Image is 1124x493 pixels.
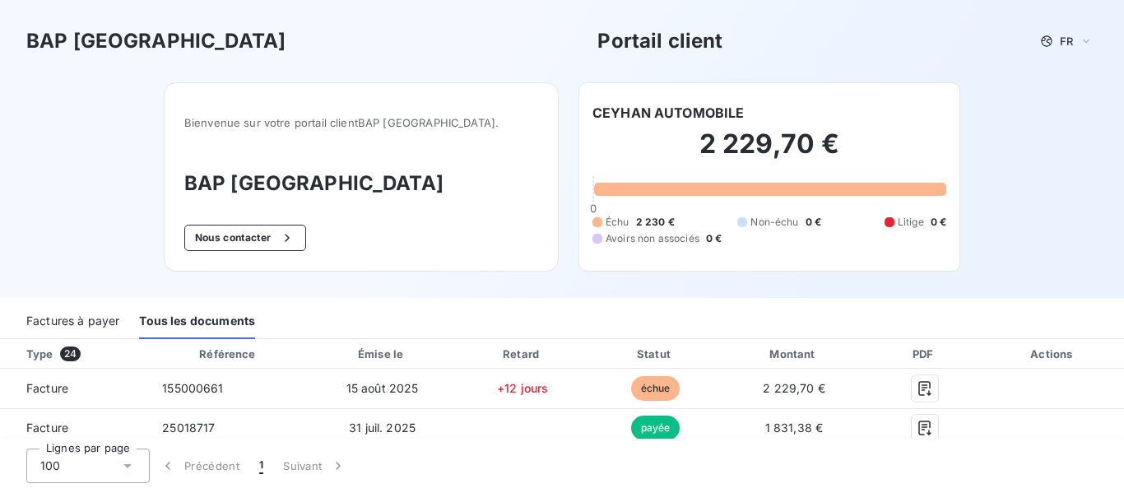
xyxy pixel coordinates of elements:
[898,215,924,230] span: Litige
[806,215,821,230] span: 0 €
[184,169,538,198] h3: BAP [GEOGRAPHIC_DATA]
[458,346,586,362] div: Retard
[26,305,119,339] div: Factures à payer
[199,347,255,360] div: Référence
[150,449,249,483] button: Précédent
[162,381,223,395] span: 155000661
[497,381,548,395] span: +12 jours
[750,215,798,230] span: Non-échu
[184,225,306,251] button: Nous contacter
[184,116,538,129] span: Bienvenue sur votre portail client BAP [GEOGRAPHIC_DATA] .
[592,128,946,177] h2: 2 229,70 €
[60,346,81,361] span: 24
[259,458,263,474] span: 1
[162,421,215,435] span: 25018717
[592,103,745,123] h6: CEYHAN AUTOMOBILE
[597,26,722,56] h3: Portail client
[590,202,597,215] span: 0
[871,346,979,362] div: PDF
[763,381,825,395] span: 2 229,70 €
[631,376,680,401] span: échue
[26,26,286,56] h3: BAP [GEOGRAPHIC_DATA]
[931,215,946,230] span: 0 €
[593,346,718,362] div: Statut
[1060,35,1073,48] span: FR
[349,421,416,435] span: 31 juil. 2025
[273,449,356,483] button: Suivant
[16,346,146,362] div: Type
[606,215,629,230] span: Échu
[985,346,1121,362] div: Actions
[724,346,864,362] div: Montant
[313,346,453,362] div: Émise le
[249,449,273,483] button: 1
[606,231,699,246] span: Avoirs non associés
[13,380,136,397] span: Facture
[765,421,824,435] span: 1 831,38 €
[346,381,419,395] span: 15 août 2025
[636,215,675,230] span: 2 230 €
[706,231,722,246] span: 0 €
[40,458,60,474] span: 100
[13,420,136,436] span: Facture
[139,305,255,339] div: Tous les documents
[631,416,680,440] span: payée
